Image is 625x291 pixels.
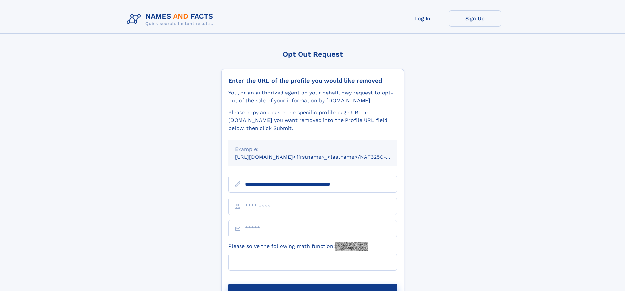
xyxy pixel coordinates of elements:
div: Enter the URL of the profile you would like removed [228,77,397,84]
small: [URL][DOMAIN_NAME]<firstname>_<lastname>/NAF325G-xxxxxxxx [235,154,409,160]
div: Example: [235,145,390,153]
label: Please solve the following math function: [228,242,368,251]
a: Sign Up [449,10,501,27]
div: Please copy and paste the specific profile page URL on [DOMAIN_NAME] you want removed into the Pr... [228,109,397,132]
a: Log In [396,10,449,27]
img: Logo Names and Facts [124,10,219,28]
div: Opt Out Request [221,50,404,58]
div: You, or an authorized agent on your behalf, may request to opt-out of the sale of your informatio... [228,89,397,105]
